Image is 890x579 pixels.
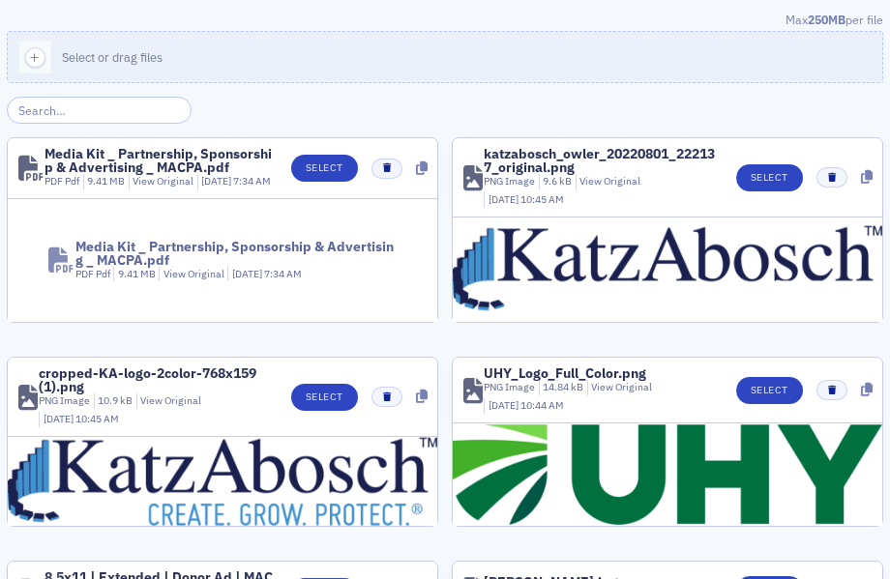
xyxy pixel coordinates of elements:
div: PDF Pdf [75,267,110,282]
button: Select [736,164,803,191]
div: UHY_Logo_Full_Color.png [484,366,646,380]
div: PDF Pdf [44,174,79,189]
a: View Original [133,174,193,188]
div: 9.41 MB [113,267,156,282]
span: [DATE] [489,192,520,206]
div: Max per file [7,11,883,32]
span: [DATE] [489,398,520,412]
span: 10:44 AM [520,398,564,412]
input: Search… [7,97,192,124]
button: Select or drag files [7,31,883,83]
div: Media Kit _ Partnership, Sponsorship & Advertising _ MACPA.pdf [75,240,397,267]
div: 14.84 kB [539,380,584,395]
span: 250MB [808,12,845,27]
span: 10:45 AM [520,192,564,206]
div: 9.6 kB [539,174,573,189]
span: 7:34 AM [264,267,302,280]
a: View Original [579,174,640,188]
button: Select [291,155,358,182]
div: Media Kit _ Partnership, Sponsorship & Advertising _ MACPA.pdf [44,147,278,174]
div: katzabosch_owler_20220801_222137_original.png [484,147,723,174]
div: cropped-KA-logo-2color-768x159 (1).png [39,366,278,393]
span: [DATE] [201,174,233,188]
div: 10.9 kB [94,393,133,409]
a: View Original [140,393,201,407]
span: 7:34 AM [233,174,271,188]
span: [DATE] [232,267,264,280]
span: [DATE] [44,412,75,425]
a: View Original [163,267,224,280]
span: 10:45 AM [75,412,119,425]
span: Select or drag files [62,49,163,65]
button: Select [291,384,358,411]
a: View Original [591,380,652,393]
button: Select [736,377,803,404]
div: PNG Image [484,174,535,189]
div: 9.41 MB [83,174,126,189]
div: PNG Image [39,393,90,409]
div: PNG Image [484,380,535,395]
